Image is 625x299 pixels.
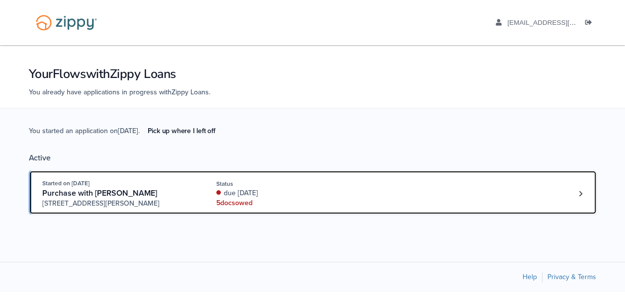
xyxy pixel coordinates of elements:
div: Active [29,153,597,163]
span: Purchase with [PERSON_NAME] [42,188,157,198]
div: due [DATE] [216,188,349,198]
a: Privacy & Terms [547,273,596,281]
a: edit profile [496,19,622,29]
span: Started on [DATE] [42,180,89,187]
img: Logo [29,10,103,35]
span: You already have applications in progress with Zippy Loans . [29,88,210,96]
a: Loan number 4184939 [573,186,588,201]
a: Open loan 4184939 [29,170,597,215]
div: 5 doc s owed [216,198,349,208]
span: jacquelinemichelle@myyahoo.com [507,19,621,26]
span: [STREET_ADDRESS][PERSON_NAME] [42,199,194,209]
h1: Your Flows with Zippy Loans [29,66,597,82]
a: Pick up where I left off [140,123,223,139]
a: Log out [585,19,596,29]
div: Status [216,179,349,188]
a: Help [523,273,537,281]
span: You started an application on [DATE] . [29,126,223,153]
